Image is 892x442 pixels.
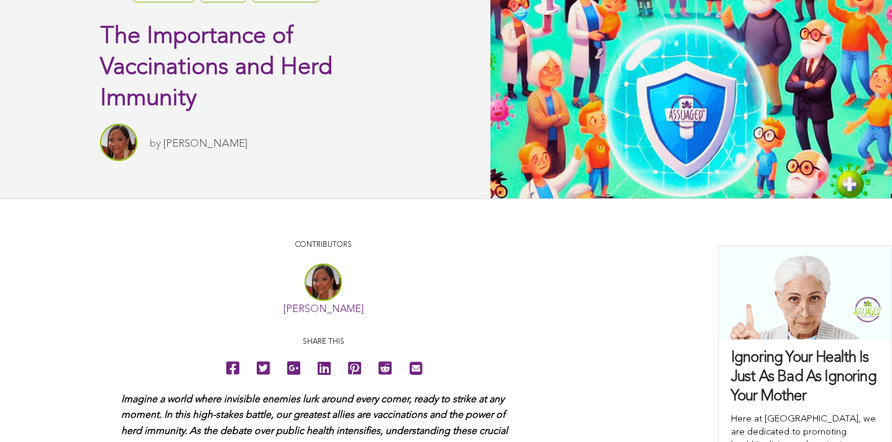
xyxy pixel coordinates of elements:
[283,305,364,315] a: [PERSON_NAME]
[163,139,247,149] a: [PERSON_NAME]
[121,336,525,348] p: Share this
[121,239,525,251] p: CONTRIBUTORS
[100,25,333,111] span: The Importance of Vaccinations and Herd Immunity
[100,124,137,161] img: Jaime Persaud-Thomas
[830,382,892,442] iframe: Chat Widget
[150,139,161,149] span: by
